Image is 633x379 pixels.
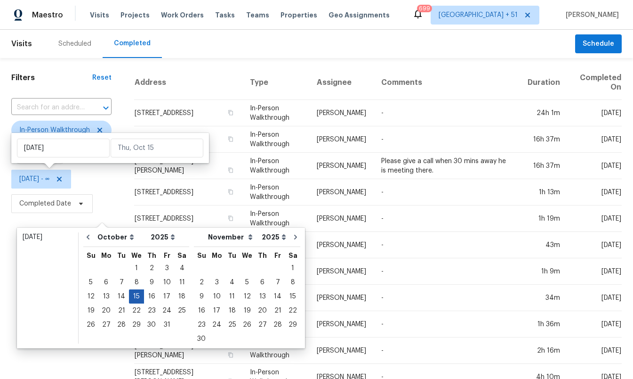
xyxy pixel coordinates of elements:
div: Completed [114,39,151,48]
td: [PERSON_NAME] [309,311,374,338]
abbr: Saturday [177,252,186,259]
div: Sun Oct 19 2025 [83,304,98,318]
div: Mon Oct 20 2025 [98,304,114,318]
div: Tue Oct 07 2025 [114,275,129,289]
span: Teams [246,10,269,20]
button: Copy Address [226,108,235,117]
div: Sun Oct 05 2025 [83,275,98,289]
th: Comments [374,66,520,100]
div: 26 [83,318,98,331]
div: 16 [194,304,209,317]
div: 27 [98,318,114,331]
button: Go to previous month [81,228,95,247]
div: Thu Oct 02 2025 [144,261,159,275]
div: 699 [419,4,430,13]
button: Schedule [575,34,622,54]
div: Fri Nov 07 2025 [270,275,285,289]
div: 10 [209,290,224,303]
div: Sat Oct 04 2025 [175,261,189,275]
div: 27 [255,318,270,331]
div: Fri Nov 14 2025 [270,289,285,304]
div: Thu Nov 06 2025 [255,275,270,289]
div: Sat Nov 29 2025 [285,318,300,332]
input: Thu, Oct 15 [111,139,203,157]
div: Wed Oct 22 2025 [129,304,144,318]
td: [PERSON_NAME] [309,232,374,258]
td: Please give a call when 30 mins away he is meeting there. [374,153,520,179]
span: Geo Assignments [329,10,390,20]
span: Tasks [215,12,235,18]
div: Reset [92,73,112,82]
td: [STREET_ADDRESS] [134,206,242,232]
select: Year [148,230,177,244]
div: Thu Nov 20 2025 [255,304,270,318]
div: 20 [98,304,114,317]
th: Address [134,66,242,100]
span: Projects [120,10,150,20]
ul: Date picker shortcuts [19,230,76,343]
div: 2 [144,262,159,275]
td: In-Person Walkthrough [242,153,309,179]
abbr: Friday [164,252,170,259]
div: Sat Oct 18 2025 [175,289,189,304]
div: 5 [83,276,98,289]
div: 3 [159,262,175,275]
div: Tue Oct 14 2025 [114,289,129,304]
span: [PERSON_NAME] [562,10,619,20]
abbr: Tuesday [117,252,126,259]
div: Fri Oct 10 2025 [159,275,175,289]
button: Copy Address [226,351,235,359]
td: [PERSON_NAME] [309,126,374,153]
div: 1 [129,262,144,275]
td: [DATE] [568,153,622,179]
div: 8 [285,276,300,289]
td: 43m [520,232,568,258]
div: 9 [194,290,209,303]
abbr: Saturday [288,252,297,259]
button: Copy Address [226,214,235,222]
td: 16h 37m [520,126,568,153]
div: 25 [224,318,240,331]
div: Sun Nov 09 2025 [194,289,209,304]
button: Go to next month [288,228,303,247]
td: - [374,100,520,126]
abbr: Monday [101,252,112,259]
abbr: Friday [274,252,281,259]
div: Sat Nov 15 2025 [285,289,300,304]
div: 15 [285,290,300,303]
div: 20 [255,304,270,317]
div: 12 [240,290,255,303]
div: 16 [144,290,159,303]
td: 1h 36m [520,311,568,338]
td: In-Person Walkthrough [242,206,309,232]
abbr: Tuesday [228,252,236,259]
div: 28 [270,318,285,331]
div: Sat Oct 11 2025 [175,275,189,289]
abbr: Thursday [258,252,267,259]
div: 17 [209,304,224,317]
th: Duration [520,66,568,100]
div: 22 [129,304,144,317]
td: - [374,258,520,285]
span: Properties [280,10,317,20]
div: 11 [224,290,240,303]
div: 15 [129,290,144,303]
div: 29 [129,318,144,331]
div: Wed Nov 26 2025 [240,318,255,332]
td: - [374,126,520,153]
div: 22 [285,304,300,317]
div: 21 [114,304,129,317]
div: Tue Nov 04 2025 [224,275,240,289]
div: Tue Oct 21 2025 [114,304,129,318]
div: Wed Nov 12 2025 [240,289,255,304]
td: In-Person Walkthrough [242,338,309,364]
span: [DATE] - ∞ [19,174,49,184]
div: 6 [255,276,270,289]
div: Tue Nov 18 2025 [224,304,240,318]
td: [DATE] [568,206,622,232]
div: 19 [83,304,98,317]
div: 13 [98,290,114,303]
td: In-Person Walkthrough [242,126,309,153]
div: 2 [194,276,209,289]
span: Visits [90,10,109,20]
